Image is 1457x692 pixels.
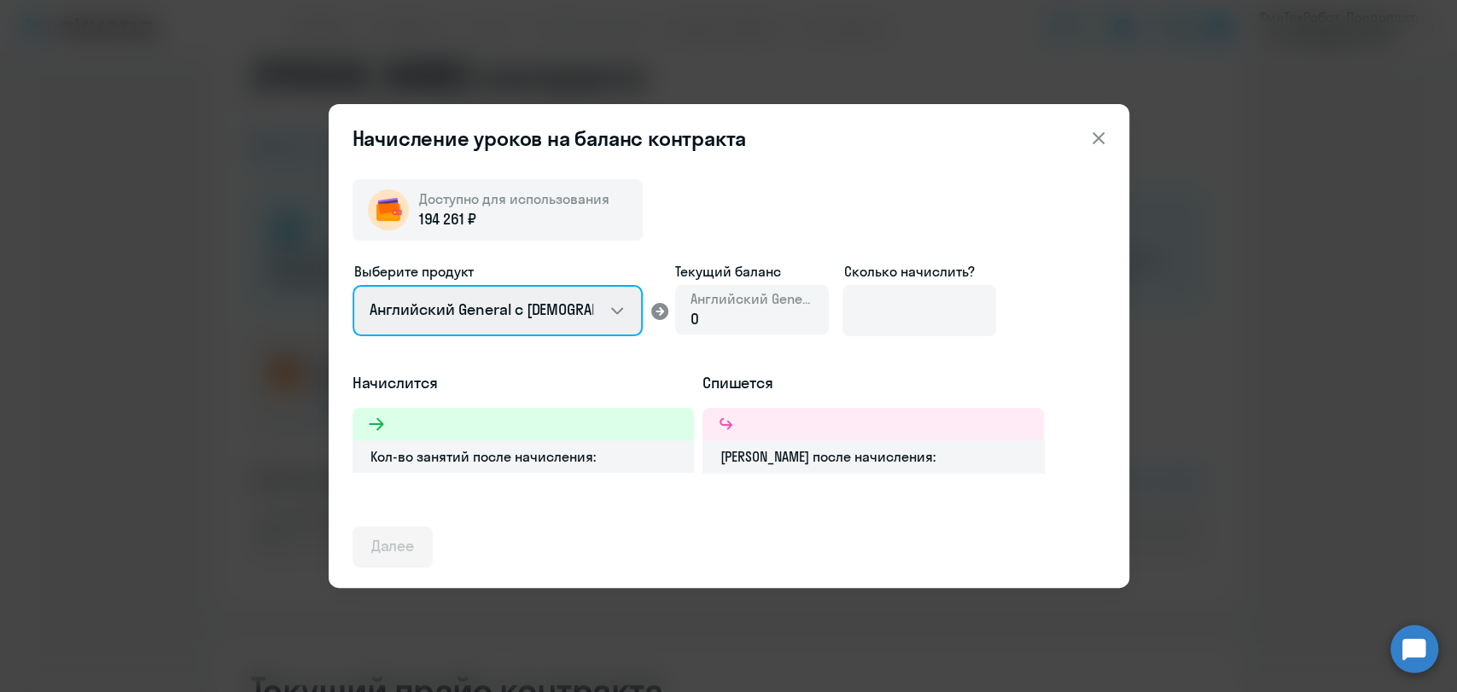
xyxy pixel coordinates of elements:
[354,263,474,280] span: Выберите продукт
[691,289,813,308] span: Английский General
[675,261,829,282] span: Текущий баланс
[353,526,434,567] button: Далее
[353,372,694,394] h5: Начислится
[419,190,609,207] span: Доступно для использования
[329,125,1129,152] header: Начисление уроков на баланс контракта
[353,440,694,473] div: Кол-во занятий после начисления:
[368,189,409,230] img: wallet-circle.png
[371,535,415,557] div: Далее
[844,263,975,280] span: Сколько начислить?
[702,440,1044,473] div: [PERSON_NAME] после начисления:
[702,372,1044,394] h5: Спишется
[419,208,477,230] span: 194 261 ₽
[691,309,699,329] span: 0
